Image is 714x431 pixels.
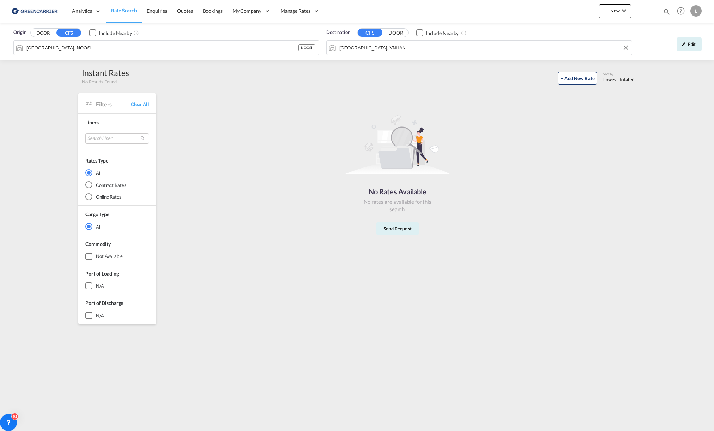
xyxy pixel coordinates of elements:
button: Send Request [376,222,419,235]
md-icon: Unchecked: Ignores neighbouring ports when fetching rates.Checked : Includes neighbouring ports w... [461,30,467,36]
div: icon-magnify [663,8,671,18]
md-checkbox: Checkbox No Ink [416,29,459,36]
span: Rate Search [111,7,137,13]
button: Clear Input [621,42,631,53]
span: Filters [96,100,131,108]
md-checkbox: N/A [85,282,149,289]
div: Include Nearby [99,30,132,37]
input: Search by Port [26,42,298,53]
span: Port of Discharge [85,300,123,306]
div: not available [96,253,123,259]
div: icon-pencilEdit [677,37,702,51]
md-input-container: Hanoi, VNHAN [327,41,632,55]
md-select: Select: Lowest Total [603,75,636,83]
div: No rates are available for this search. [362,198,433,213]
span: Help [675,5,687,17]
div: N/A [96,283,104,289]
button: + Add New Rate [558,72,597,85]
span: Origin [13,29,26,36]
div: L [690,5,702,17]
div: No Rates Available [362,187,433,196]
span: Analytics [72,7,92,14]
div: Sort by [603,72,636,77]
img: norateimg.svg [345,114,450,175]
span: Liners [85,119,98,125]
md-radio-button: All [85,169,149,176]
div: Rates Type [85,157,108,164]
md-icon: icon-magnify [663,8,671,16]
img: e39c37208afe11efa9cb1d7a6ea7d6f5.png [11,3,58,19]
md-icon: icon-plus 400-fg [602,6,610,15]
md-checkbox: N/A [85,312,149,319]
span: No Results Found [82,78,116,85]
span: Manage Rates [280,7,310,14]
span: Quotes [177,8,193,14]
md-radio-button: All [85,223,149,230]
input: Search by Port [339,42,628,53]
span: Enquiries [147,8,167,14]
button: icon-plus 400-fgNewicon-chevron-down [599,4,631,18]
div: Include Nearby [426,30,459,37]
button: CFS [358,29,382,37]
span: Port of Loading [85,271,119,277]
md-input-container: Oslo, NOOSL [14,41,319,55]
div: Help [675,5,690,18]
div: Instant Rates [82,67,129,78]
md-icon: Unchecked: Ignores neighbouring ports when fetching rates.Checked : Includes neighbouring ports w... [133,30,139,36]
div: Cargo Type [85,211,109,218]
md-radio-button: Contract Rates [85,181,149,188]
span: New [602,8,628,13]
md-checkbox: Checkbox No Ink [89,29,132,36]
md-icon: icon-chevron-down [620,6,628,15]
div: N/A [96,312,104,319]
span: Lowest Total [603,77,629,82]
span: Destination [326,29,350,36]
span: Commodity [85,241,111,247]
button: DOOR [383,29,408,37]
span: Bookings [203,8,223,14]
span: My Company [232,7,261,14]
button: CFS [56,29,81,37]
div: NOOSL [298,44,315,51]
button: DOOR [31,29,55,37]
span: Clear All [131,101,149,107]
md-icon: icon-pencil [681,42,686,47]
md-radio-button: Online Rates [85,193,149,200]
